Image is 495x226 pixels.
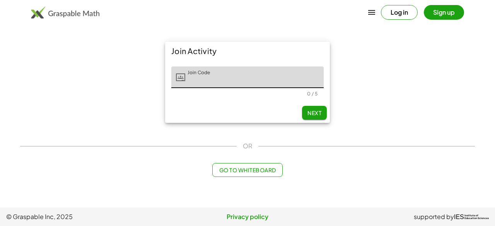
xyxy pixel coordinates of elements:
[219,167,276,173] span: Go to Whiteboard
[414,212,454,221] span: supported by
[212,163,282,177] button: Go to Whiteboard
[307,109,321,116] span: Next
[302,106,327,120] button: Next
[464,214,489,220] span: Institute of Education Sciences
[6,212,167,221] span: © Graspable Inc, 2025
[165,42,330,60] div: Join Activity
[307,91,317,97] div: 0 / 5
[167,212,328,221] a: Privacy policy
[243,141,252,151] span: OR
[454,213,464,221] span: IES
[381,5,418,20] button: Log in
[424,5,464,20] button: Sign up
[454,212,489,221] a: IESInstitute ofEducation Sciences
